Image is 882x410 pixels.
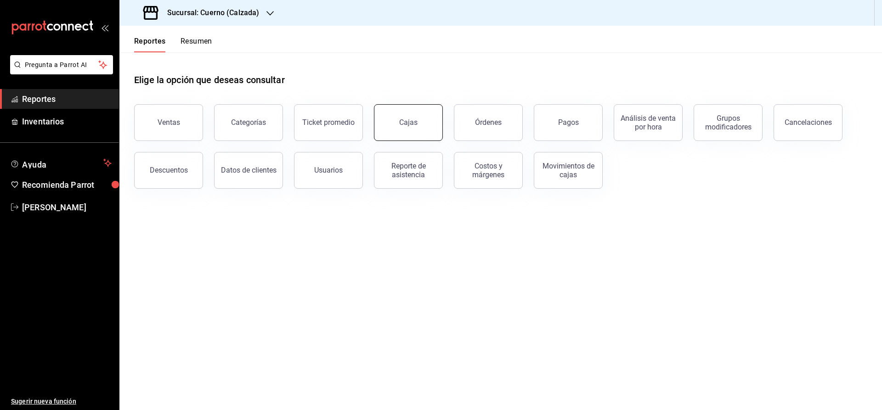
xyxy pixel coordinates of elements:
[11,397,112,406] span: Sugerir nueva función
[134,37,166,52] button: Reportes
[475,118,502,127] div: Órdenes
[134,37,212,52] div: navigation tabs
[694,104,763,141] button: Grupos modificadores
[454,152,523,189] button: Costos y márgenes
[399,118,418,127] div: Cajas
[221,166,277,174] div: Datos de clientes
[785,118,832,127] div: Cancelaciones
[6,67,113,76] a: Pregunta a Parrot AI
[134,104,203,141] button: Ventas
[302,118,355,127] div: Ticket promedio
[294,104,363,141] button: Ticket promedio
[181,37,212,52] button: Resumen
[101,24,108,31] button: open_drawer_menu
[25,60,99,70] span: Pregunta a Parrot AI
[534,104,603,141] button: Pagos
[774,104,842,141] button: Cancelaciones
[22,157,100,168] span: Ayuda
[22,179,112,191] span: Recomienda Parrot
[700,114,757,131] div: Grupos modificadores
[22,93,112,105] span: Reportes
[614,104,683,141] button: Análisis de venta por hora
[558,118,579,127] div: Pagos
[158,118,180,127] div: Ventas
[294,152,363,189] button: Usuarios
[134,152,203,189] button: Descuentos
[150,166,188,174] div: Descuentos
[534,152,603,189] button: Movimientos de cajas
[374,152,443,189] button: Reporte de asistencia
[620,114,677,131] div: Análisis de venta por hora
[10,55,113,74] button: Pregunta a Parrot AI
[214,152,283,189] button: Datos de clientes
[540,162,597,179] div: Movimientos de cajas
[374,104,443,141] button: Cajas
[214,104,283,141] button: Categorías
[160,7,259,18] h3: Sucursal: Cuerno (Calzada)
[22,201,112,213] span: [PERSON_NAME]
[134,73,285,87] h1: Elige la opción que deseas consultar
[460,162,517,179] div: Costos y márgenes
[314,166,343,174] div: Usuarios
[380,162,437,179] div: Reporte de asistencia
[231,118,266,127] div: Categorías
[454,104,523,141] button: Órdenes
[22,115,112,128] span: Inventarios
